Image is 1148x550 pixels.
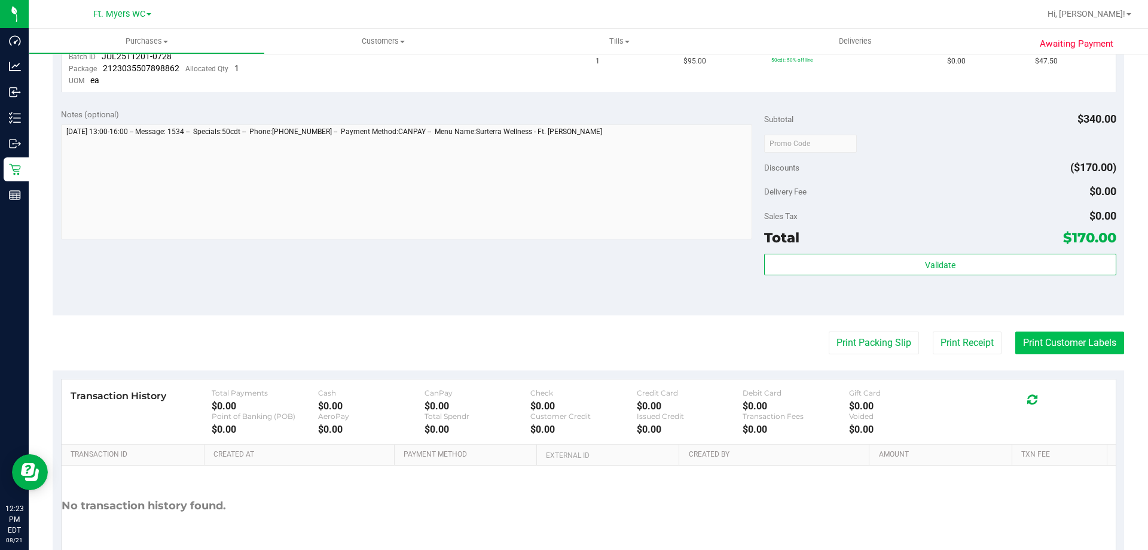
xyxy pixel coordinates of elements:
[213,450,389,460] a: Created At
[9,86,21,98] inline-svg: Inbound
[9,112,21,124] inline-svg: Inventory
[1040,37,1113,51] span: Awaiting Payment
[683,56,706,67] span: $95.00
[849,424,955,435] div: $0.00
[764,157,799,178] span: Discounts
[425,400,531,412] div: $0.00
[29,36,264,47] span: Purchases
[530,424,637,435] div: $0.00
[596,56,600,67] span: 1
[1077,113,1116,125] span: $340.00
[425,424,531,435] div: $0.00
[764,229,799,246] span: Total
[69,77,84,85] span: UOM
[1070,161,1116,174] span: ($170.00)
[764,187,807,196] span: Delivery Fee
[1015,332,1124,354] button: Print Customer Labels
[185,65,228,73] span: Allocated Qty
[689,450,865,460] a: Created By
[743,388,849,397] div: Debit Card
[637,424,743,435] div: $0.00
[265,29,501,54] a: Customers
[212,388,318,397] div: Total Payments
[318,424,425,435] div: $0.00
[764,211,798,221] span: Sales Tax
[9,35,21,47] inline-svg: Dashboard
[637,388,743,397] div: Credit Card
[879,450,1007,460] a: Amount
[743,412,849,421] div: Transaction Fees
[1089,185,1116,197] span: $0.00
[212,412,318,421] div: Point of Banking (POB)
[212,400,318,412] div: $0.00
[530,412,637,421] div: Customer Credit
[29,29,265,54] a: Purchases
[849,400,955,412] div: $0.00
[933,332,1002,354] button: Print Receipt
[925,260,955,270] span: Validate
[849,412,955,421] div: Voided
[425,412,531,421] div: Total Spendr
[9,163,21,175] inline-svg: Retail
[637,400,743,412] div: $0.00
[849,388,955,397] div: Gift Card
[12,454,48,490] iframe: Resource center
[530,388,637,397] div: Check
[764,114,793,124] span: Subtotal
[318,412,425,421] div: AeroPay
[318,400,425,412] div: $0.00
[234,63,239,73] span: 1
[743,424,849,435] div: $0.00
[69,65,97,73] span: Package
[61,110,119,119] span: Notes (optional)
[1035,56,1058,67] span: $47.50
[62,466,226,546] div: No transaction history found.
[425,388,531,397] div: CanPay
[1063,229,1116,246] span: $170.00
[9,60,21,72] inline-svg: Analytics
[637,412,743,421] div: Issued Credit
[502,36,737,47] span: Tills
[69,53,96,61] span: Batch ID
[1048,9,1125,19] span: Hi, [PERSON_NAME]!
[103,63,179,73] span: 2123035507898862
[743,400,849,412] div: $0.00
[823,36,888,47] span: Deliveries
[947,56,966,67] span: $0.00
[5,536,23,545] p: 08/21
[1089,209,1116,222] span: $0.00
[212,424,318,435] div: $0.00
[771,57,813,63] span: 50cdt: 50% off line
[9,138,21,150] inline-svg: Outbound
[71,450,200,460] a: Transaction ID
[90,75,99,85] span: ea
[102,51,172,61] span: JUL25T1201-0728
[404,450,532,460] a: Payment Method
[829,332,919,354] button: Print Packing Slip
[536,445,679,466] th: External ID
[5,503,23,536] p: 12:23 PM EDT
[318,388,425,397] div: Cash
[764,254,1116,275] button: Validate
[501,29,737,54] a: Tills
[9,189,21,201] inline-svg: Reports
[530,400,637,412] div: $0.00
[93,9,145,19] span: Ft. Myers WC
[1021,450,1102,460] a: Txn Fee
[764,135,857,153] input: Promo Code
[265,36,501,47] span: Customers
[737,29,973,54] a: Deliveries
